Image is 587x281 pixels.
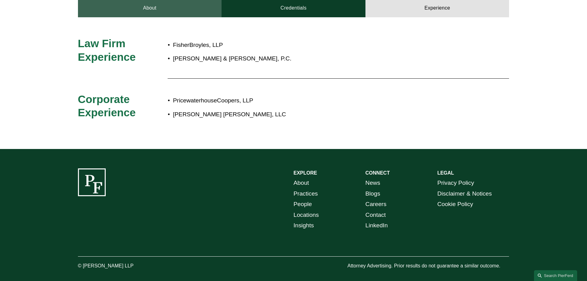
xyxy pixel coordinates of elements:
strong: CONNECT [365,170,390,176]
a: Blogs [365,188,380,199]
p: [PERSON_NAME] [PERSON_NAME], LLC [173,109,455,120]
a: About [294,178,309,188]
a: Disclaimer & Notices [437,188,492,199]
span: Corporate Experience [78,93,136,119]
a: Privacy Policy [437,178,474,188]
a: News [365,178,380,188]
p: FisherBroyles, LLP [173,40,455,51]
a: Insights [294,220,314,231]
a: Cookie Policy [437,199,473,210]
strong: LEGAL [437,170,454,176]
a: People [294,199,312,210]
p: PricewaterhouseCoopers, LLP [173,95,455,106]
a: Practices [294,188,318,199]
strong: EXPLORE [294,170,317,176]
span: Law Firm Experience [78,37,136,63]
p: © [PERSON_NAME] LLP [78,262,168,271]
p: [PERSON_NAME] & [PERSON_NAME], P.C. [173,53,455,64]
p: Attorney Advertising. Prior results do not guarantee a similar outcome. [347,262,509,271]
a: LinkedIn [365,220,388,231]
a: Contact [365,210,386,221]
a: Search this site [534,270,577,281]
a: Locations [294,210,319,221]
a: Careers [365,199,386,210]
